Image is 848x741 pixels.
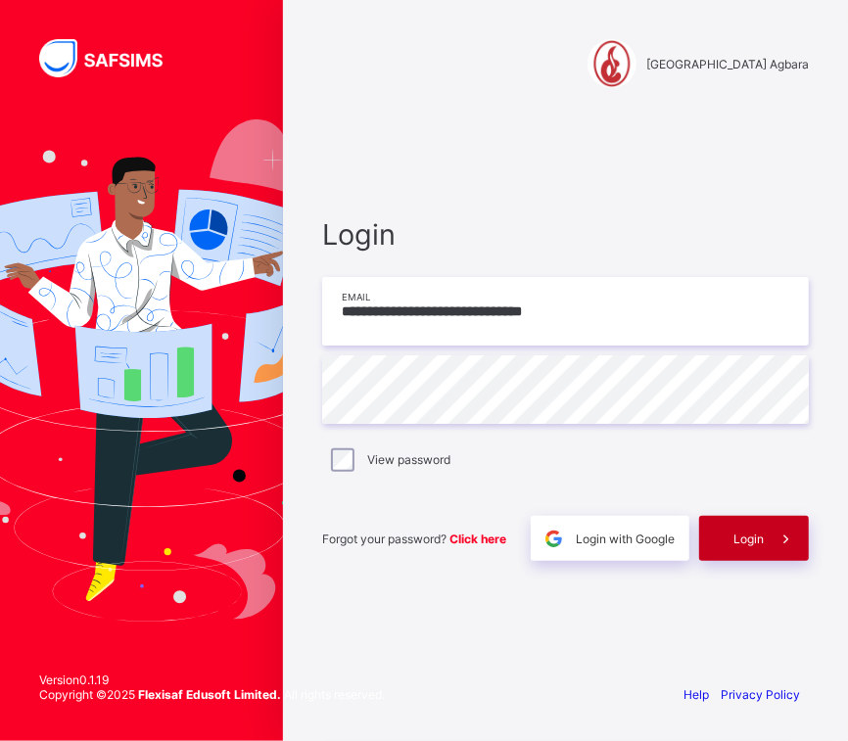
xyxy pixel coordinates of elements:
[733,532,764,546] span: Login
[576,532,675,546] span: Login with Google
[322,217,809,252] span: Login
[449,532,506,546] a: Click here
[39,672,385,687] span: Version 0.1.19
[322,532,506,546] span: Forgot your password?
[39,39,186,77] img: SAFSIMS Logo
[542,528,565,550] img: google.396cfc9801f0270233282035f929180a.svg
[683,687,709,702] a: Help
[721,687,800,702] a: Privacy Policy
[368,452,451,467] label: View password
[646,57,809,71] span: [GEOGRAPHIC_DATA] Agbara
[138,687,281,702] strong: Flexisaf Edusoft Limited.
[39,687,385,702] span: Copyright © 2025 All rights reserved.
